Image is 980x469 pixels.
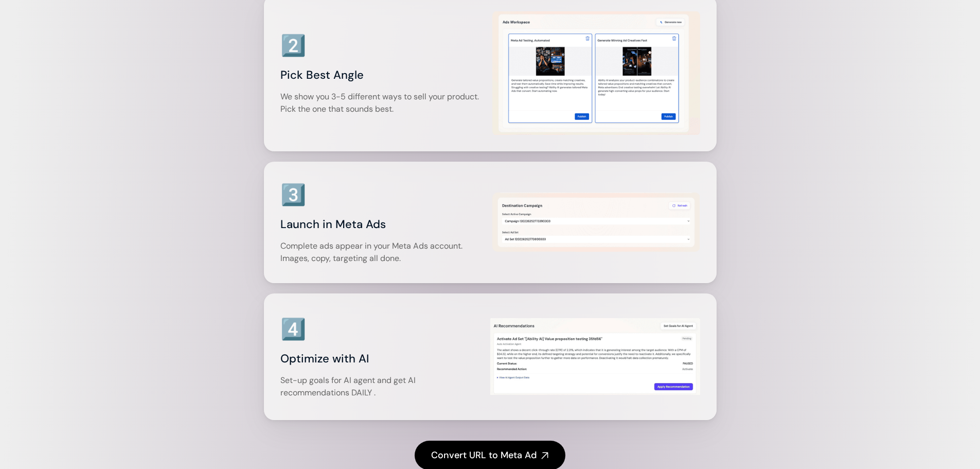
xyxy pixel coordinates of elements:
[431,449,537,462] h4: Convert URL to Meta Ad
[280,240,488,265] p: Complete ads appear in your Meta Ads account. Images, copy, targeting all done.
[280,180,306,209] h3: 3️⃣
[280,349,486,369] h3: Optimize with AI
[280,214,488,235] h3: Launch in Meta Ads
[280,31,306,60] h3: 2️⃣
[280,91,488,115] p: We show you 3-5 different ways to sell your product. Pick the one that sounds best.
[280,315,306,343] h3: 4️⃣
[280,65,488,85] h3: Pick Best Angle
[280,374,486,399] p: Set-up goals for AI agent and get AI recommendations DAILY .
